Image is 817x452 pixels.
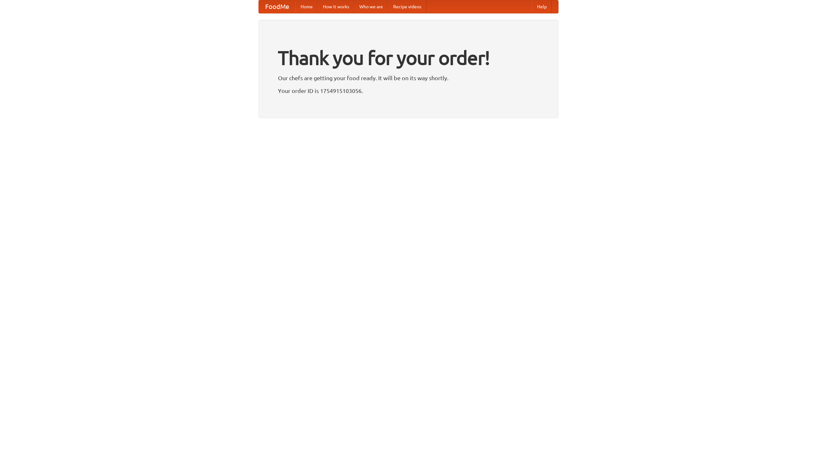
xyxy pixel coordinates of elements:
p: Your order ID is 1754915103056. [278,86,539,96]
h1: Thank you for your order! [278,42,539,73]
a: How it works [318,0,354,13]
p: Our chefs are getting your food ready. It will be on its way shortly. [278,73,539,83]
a: Help [532,0,552,13]
a: FoodMe [259,0,296,13]
a: Recipe videos [388,0,426,13]
a: Home [296,0,318,13]
a: Who we are [354,0,388,13]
